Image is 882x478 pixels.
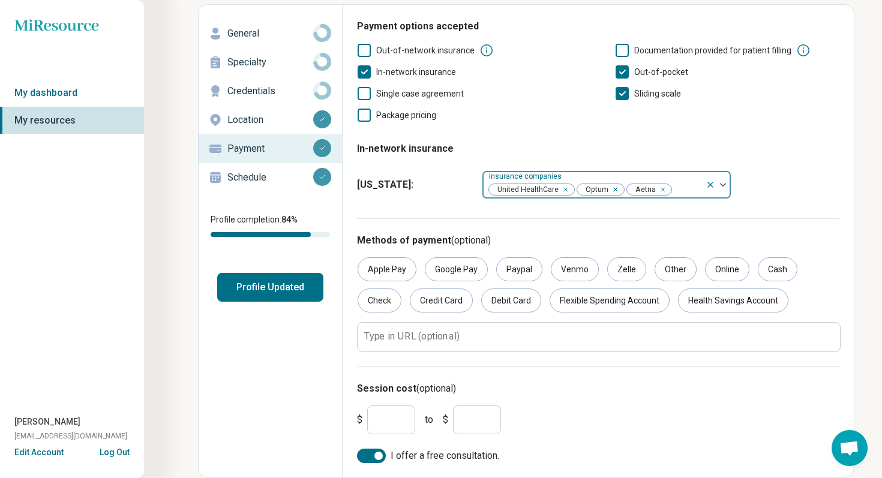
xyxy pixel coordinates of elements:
[489,184,562,196] span: United HealthCare
[443,413,448,427] span: $
[489,172,564,181] label: Insurance companies
[199,134,342,163] a: Payment
[199,48,342,77] a: Specialty
[358,288,401,312] div: Check
[425,413,433,427] span: to
[357,19,839,34] h3: Payment options accepted
[758,257,797,281] div: Cash
[376,89,464,98] span: Single case agreement
[551,257,599,281] div: Venmo
[376,110,436,120] span: Package pricing
[376,46,475,55] span: Out-of-network insurance
[550,288,670,312] div: Flexible Spending Account
[357,178,472,192] span: [US_STATE] :
[634,46,791,55] span: Documentation provided for patient filling
[627,184,659,196] span: Aetna
[211,232,330,237] div: Profile completion
[357,413,362,427] span: $
[199,106,342,134] a: Location
[832,430,868,466] div: Open chat
[199,19,342,48] a: General
[634,89,681,98] span: Sliding scale
[416,383,456,394] span: (optional)
[227,113,313,127] p: Location
[678,288,788,312] div: Health Savings Account
[227,170,313,185] p: Schedule
[607,257,646,281] div: Zelle
[357,132,454,166] legend: In-network insurance
[705,257,749,281] div: Online
[410,288,473,312] div: Credit Card
[199,206,342,244] div: Profile completion:
[100,446,130,456] button: Log Out
[199,77,342,106] a: Credentials
[357,233,839,248] h3: Methods of payment
[655,257,697,281] div: Other
[14,446,64,459] button: Edit Account
[577,184,612,196] span: Optum
[217,273,323,302] button: Profile Updated
[281,215,298,224] span: 84 %
[496,257,542,281] div: Paypal
[227,142,313,156] p: Payment
[358,257,416,281] div: Apple Pay
[376,67,456,77] span: In-network insurance
[14,416,80,428] span: [PERSON_NAME]
[634,67,688,77] span: Out-of-pocket
[364,332,460,341] label: Type in URL (optional)
[481,288,541,312] div: Debit Card
[227,55,313,70] p: Specialty
[425,257,488,281] div: Google Pay
[227,84,313,98] p: Credentials
[227,26,313,41] p: General
[199,163,342,192] a: Schedule
[357,381,839,396] h3: Session cost
[357,449,839,463] label: I offer a free consultation.
[14,431,127,441] span: [EMAIL_ADDRESS][DOMAIN_NAME]
[451,235,491,246] span: (optional)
